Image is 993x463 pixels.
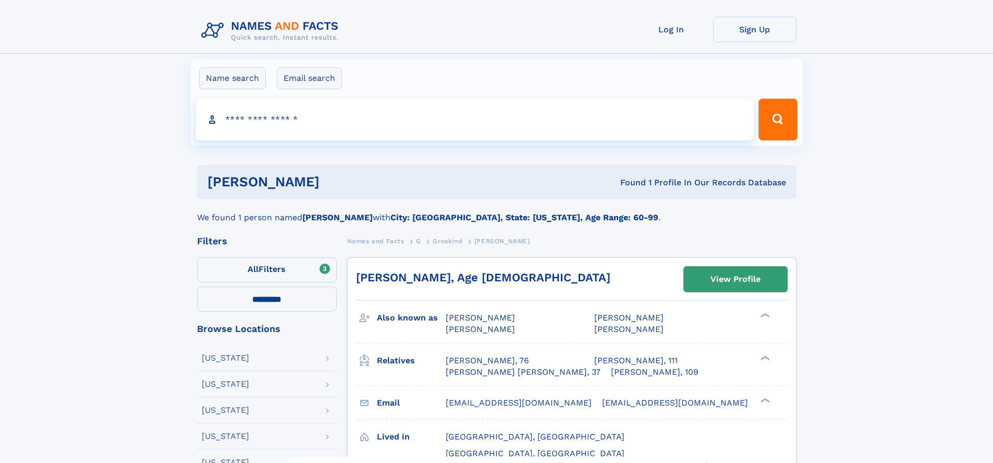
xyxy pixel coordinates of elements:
[202,406,249,414] div: [US_STATE]
[196,99,754,140] input: search input
[758,397,770,403] div: ❯
[433,234,462,247] a: Groskind
[197,324,337,334] div: Browse Locations
[377,352,446,370] h3: Relatives
[630,17,713,42] a: Log In
[197,17,347,45] img: Logo Names and Facts
[416,234,421,247] a: G
[710,267,761,291] div: View Profile
[446,355,529,366] a: [PERSON_NAME], 76
[758,312,770,319] div: ❯
[277,67,342,89] label: Email search
[197,199,796,224] div: We found 1 person named with .
[611,366,698,378] a: [PERSON_NAME], 109
[356,271,610,284] a: [PERSON_NAME], Age [DEMOGRAPHIC_DATA]
[199,67,266,89] label: Name search
[377,394,446,412] h3: Email
[446,366,600,378] a: [PERSON_NAME] [PERSON_NAME], 37
[202,354,249,362] div: [US_STATE]
[474,238,530,245] span: [PERSON_NAME]
[197,236,337,246] div: Filters
[377,428,446,446] h3: Lived in
[446,448,624,458] span: [GEOGRAPHIC_DATA], [GEOGRAPHIC_DATA]
[758,354,770,361] div: ❯
[390,212,658,222] b: City: [GEOGRAPHIC_DATA], State: [US_STATE], Age Range: 60-99
[684,267,787,292] a: View Profile
[594,324,664,334] span: [PERSON_NAME]
[446,313,515,323] span: [PERSON_NAME]
[416,238,421,245] span: G
[347,234,404,247] a: Names and Facts
[197,257,337,282] label: Filters
[594,313,664,323] span: [PERSON_NAME]
[202,380,249,388] div: [US_STATE]
[433,238,462,245] span: Groskind
[446,324,515,334] span: [PERSON_NAME]
[713,17,796,42] a: Sign Up
[594,355,678,366] a: [PERSON_NAME], 111
[202,432,249,441] div: [US_STATE]
[446,398,592,408] span: [EMAIL_ADDRESS][DOMAIN_NAME]
[758,99,797,140] button: Search Button
[602,398,748,408] span: [EMAIL_ADDRESS][DOMAIN_NAME]
[302,212,373,222] b: [PERSON_NAME]
[207,175,470,188] h1: [PERSON_NAME]
[470,177,786,188] div: Found 1 Profile In Our Records Database
[446,432,624,442] span: [GEOGRAPHIC_DATA], [GEOGRAPHIC_DATA]
[377,309,446,327] h3: Also known as
[248,264,259,274] span: All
